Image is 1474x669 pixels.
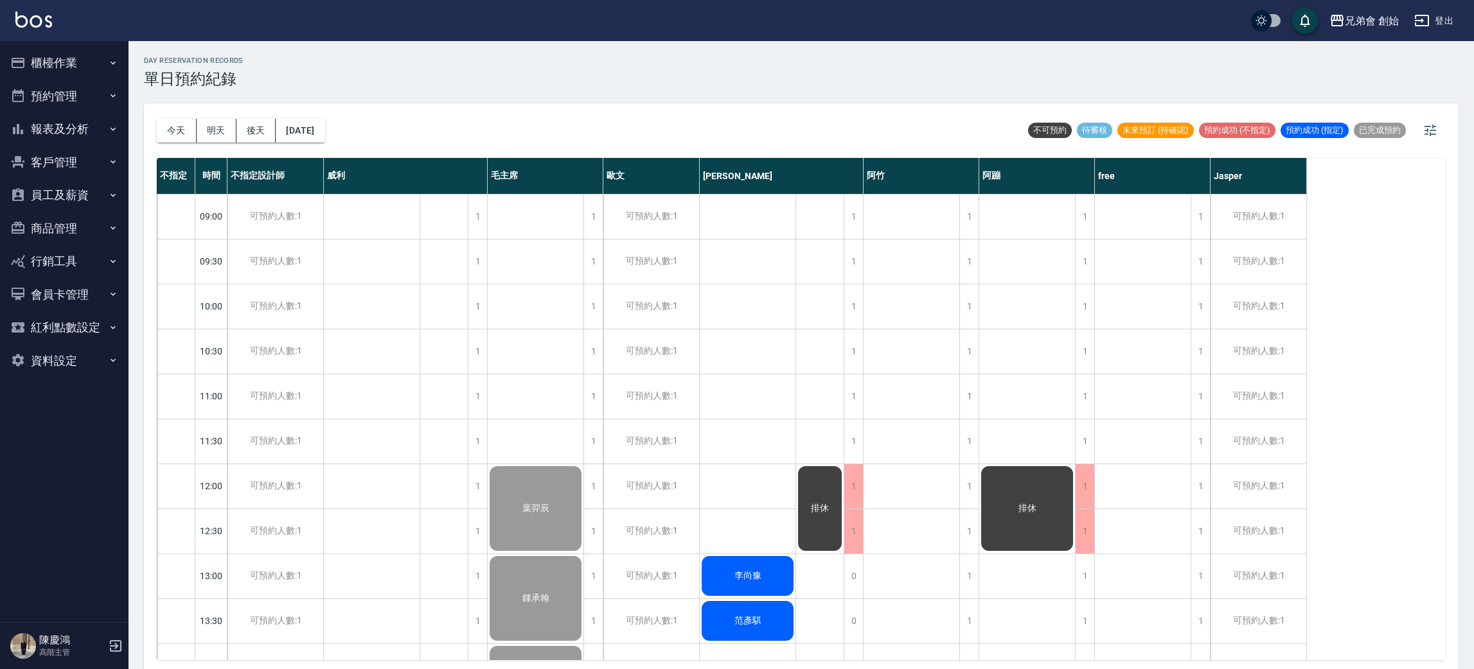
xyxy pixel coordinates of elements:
div: 1 [1075,509,1094,553]
div: 1 [1191,374,1210,419]
div: 可預約人數:1 [603,509,699,553]
div: 不指定 [157,158,195,194]
span: 葉羿辰 [520,503,552,514]
div: 0 [844,599,863,643]
div: 1 [468,195,487,239]
div: 1 [959,284,979,329]
span: 待審核 [1077,125,1112,136]
div: 可預約人數:1 [1211,374,1306,419]
div: 1 [844,239,863,284]
div: 可預約人數:1 [603,599,699,643]
div: 1 [1075,554,1094,598]
div: 可預約人數:1 [603,374,699,419]
div: 1 [583,195,603,239]
div: 可預約人數:1 [1211,509,1306,553]
div: 可預約人數:1 [227,374,323,419]
div: 可預約人數:1 [227,464,323,508]
div: 1 [1075,284,1094,329]
div: 1 [468,464,487,508]
button: 登出 [1409,9,1459,33]
div: 可預約人數:1 [1211,419,1306,464]
div: 1 [468,419,487,464]
button: 客戶管理 [5,146,123,179]
div: 1 [583,554,603,598]
div: 1 [583,374,603,419]
div: 可預約人數:1 [1211,284,1306,329]
span: 鍾承翰 [520,593,552,604]
div: 1 [959,239,979,284]
div: 阿蹦 [979,158,1095,194]
div: 可預約人數:1 [227,599,323,643]
div: 1 [844,509,863,553]
div: 1 [959,554,979,598]
div: 1 [1191,509,1210,553]
div: 1 [959,419,979,464]
button: [DATE] [276,119,324,143]
div: 1 [583,509,603,553]
button: 商品管理 [5,212,123,245]
div: 可預約人數:1 [603,464,699,508]
div: 1 [583,329,603,374]
div: 可預約人數:1 [227,239,323,284]
div: 1 [468,374,487,419]
button: 會員卡管理 [5,278,123,311]
div: 1 [468,239,487,284]
div: 1 [844,419,863,464]
div: 可預約人數:1 [227,419,323,464]
div: 1 [1075,195,1094,239]
button: 預約管理 [5,80,123,113]
div: 可預約人數:1 [1211,239,1306,284]
span: 排休 [808,503,831,514]
div: 1 [844,374,863,419]
div: 1 [1191,464,1210,508]
div: 1 [468,509,487,553]
span: 不可預約 [1028,125,1072,136]
div: 1 [959,509,979,553]
h5: 陳慶鴻 [39,634,105,647]
div: 可預約人數:1 [603,554,699,598]
div: 兄弟會 創始 [1345,13,1399,29]
div: 1 [583,284,603,329]
div: 12:30 [195,508,227,553]
button: 資料設定 [5,344,123,378]
div: 可預約人數:1 [603,195,699,239]
div: 可預約人數:1 [1211,554,1306,598]
h2: day Reservation records [144,56,244,65]
div: 1 [1191,419,1210,464]
div: Jasper [1211,158,1307,194]
div: 13:30 [195,598,227,643]
div: 阿竹 [864,158,979,194]
div: 10:00 [195,284,227,329]
div: 可預約人數:1 [1211,599,1306,643]
div: 1 [1075,374,1094,419]
div: 1 [468,284,487,329]
div: 毛主席 [488,158,603,194]
span: 預約成功 (不指定) [1199,125,1275,136]
div: 可預約人數:1 [1211,195,1306,239]
div: free [1095,158,1211,194]
div: 1 [583,599,603,643]
div: 1 [1191,554,1210,598]
button: 紅利點數設定 [5,311,123,344]
div: 1 [959,329,979,374]
div: [PERSON_NAME] [700,158,864,194]
div: 不指定設計師 [227,158,324,194]
button: 兄弟會 創始 [1324,8,1404,34]
div: 1 [583,239,603,284]
span: 預約成功 (指定) [1281,125,1349,136]
div: 13:00 [195,553,227,598]
div: 1 [468,329,487,374]
h3: 單日預約紀錄 [144,70,244,88]
div: 1 [959,195,979,239]
div: 1 [583,464,603,508]
div: 1 [959,374,979,419]
div: 1 [1191,599,1210,643]
div: 09:30 [195,239,227,284]
div: 09:00 [195,194,227,239]
div: 1 [1191,284,1210,329]
div: 威利 [324,158,488,194]
div: 12:00 [195,464,227,508]
span: 李尚豫 [732,570,764,582]
div: 可預約人數:1 [227,329,323,374]
p: 高階主管 [39,647,105,658]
